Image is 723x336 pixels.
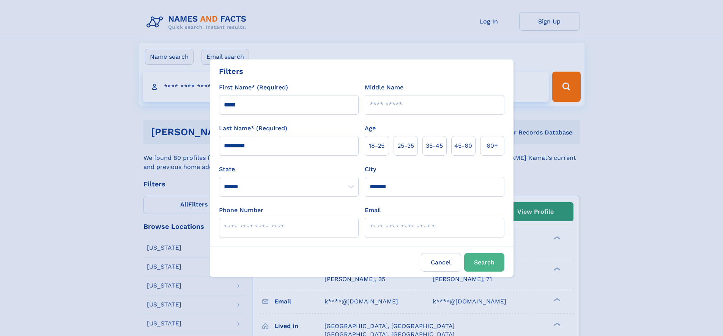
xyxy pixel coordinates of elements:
label: First Name* (Required) [219,83,288,92]
label: City [365,165,376,174]
button: Search [464,253,504,272]
label: Age [365,124,376,133]
label: State [219,165,359,174]
label: Cancel [421,253,461,272]
span: 35‑45 [426,141,443,150]
label: Email [365,206,381,215]
span: 45‑60 [454,141,472,150]
div: Filters [219,66,243,77]
label: Last Name* (Required) [219,124,287,133]
span: 25‑35 [397,141,414,150]
span: 60+ [487,141,498,150]
label: Phone Number [219,206,263,215]
span: 18‑25 [369,141,384,150]
label: Middle Name [365,83,403,92]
